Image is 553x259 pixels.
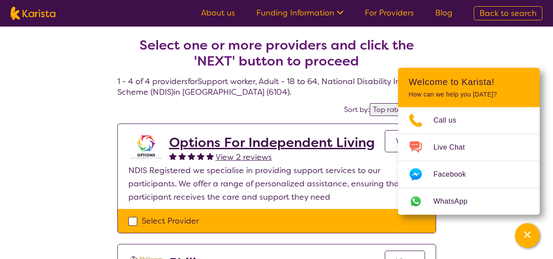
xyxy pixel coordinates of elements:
[169,135,375,151] a: Options For Independent Living
[206,152,214,160] img: fullstar
[396,136,414,147] span: View
[409,91,529,98] p: How can we help you [DATE]?
[128,164,425,204] p: NDIS Registered we specialise in providing support services to our participants. We offer a range...
[117,16,436,97] h4: 1 - 4 of 4 providers for Support worker , Adult - 18 to 64 , National Disability Insurance Scheme...
[216,152,272,162] span: View 2 reviews
[398,68,540,215] div: Channel Menu
[188,152,195,160] img: fullstar
[398,188,540,215] a: Web link opens in a new tab.
[128,37,425,69] h2: Select one or more providers and click the 'NEXT' button to proceed
[433,114,467,127] span: Call us
[385,130,425,152] a: View
[11,7,55,20] img: Karista logo
[344,105,370,114] label: Sort by:
[433,195,478,208] span: WhatsApp
[178,152,186,160] img: fullstar
[128,135,164,159] img: stgs1ttov8uwf8tdpp19.png
[201,8,235,18] a: About us
[433,141,476,154] span: Live Chat
[169,152,177,160] img: fullstar
[435,8,452,18] a: Blog
[197,152,205,160] img: fullstar
[365,8,414,18] a: For Providers
[256,8,344,18] a: Funding Information
[216,151,272,164] a: View 2 reviews
[515,223,540,248] button: Channel Menu
[398,107,540,215] ul: Choose channel
[433,168,476,181] span: Facebook
[480,8,537,19] span: Back to search
[409,77,529,87] h2: Welcome to Karista!
[474,6,542,20] a: Back to search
